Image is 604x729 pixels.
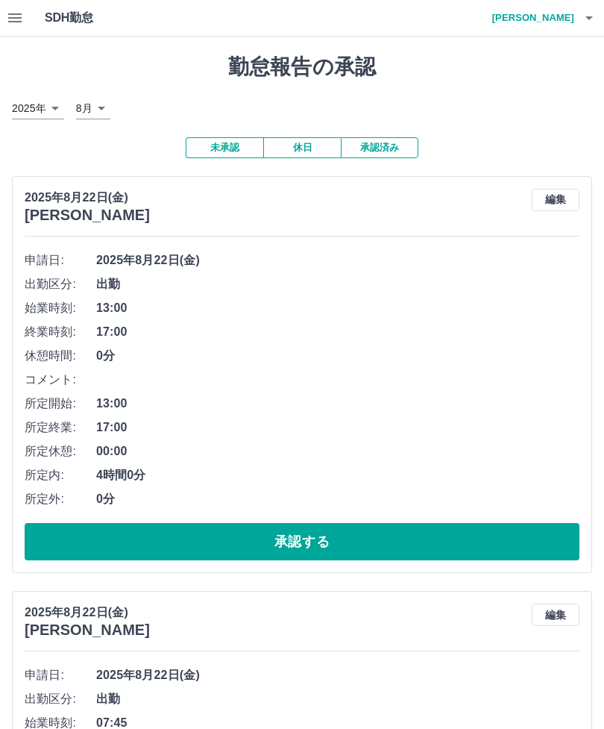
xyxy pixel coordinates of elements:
span: 申請日: [25,251,96,269]
span: 00:00 [96,442,579,460]
button: 編集 [532,604,579,626]
span: 休憩時間: [25,347,96,365]
span: 出勤 [96,690,579,708]
button: 承認する [25,523,579,560]
span: 0分 [96,490,579,508]
span: 所定外: [25,490,96,508]
button: 編集 [532,189,579,211]
button: 承認済み [341,137,418,158]
span: 17:00 [96,323,579,341]
h3: [PERSON_NAME] [25,207,150,224]
h1: 勤怠報告の承認 [12,54,592,80]
span: 17:00 [96,419,579,437]
span: 所定開始: [25,395,96,413]
span: 申請日: [25,666,96,684]
h3: [PERSON_NAME] [25,622,150,639]
div: 8月 [76,98,110,119]
span: 出勤区分: [25,275,96,293]
span: 所定休憩: [25,442,96,460]
span: 出勤区分: [25,690,96,708]
span: 所定内: [25,466,96,484]
span: 0分 [96,347,579,365]
div: 2025年 [12,98,64,119]
p: 2025年8月22日(金) [25,189,150,207]
span: 2025年8月22日(金) [96,666,579,684]
span: 終業時刻: [25,323,96,341]
span: コメント: [25,371,96,389]
p: 2025年8月22日(金) [25,604,150,622]
button: 未承認 [186,137,263,158]
span: 出勤 [96,275,579,293]
span: 所定終業: [25,419,96,437]
span: 13:00 [96,299,579,317]
span: 2025年8月22日(金) [96,251,579,269]
span: 4時間0分 [96,466,579,484]
span: 始業時刻: [25,299,96,317]
button: 休日 [263,137,341,158]
span: 13:00 [96,395,579,413]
